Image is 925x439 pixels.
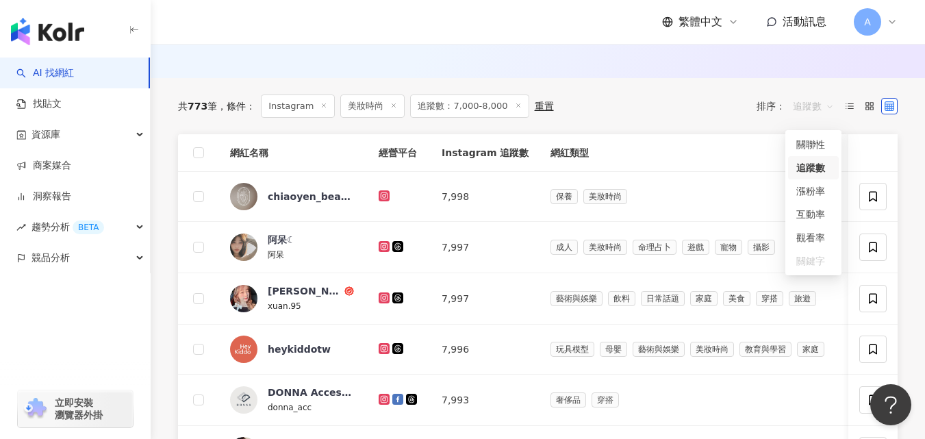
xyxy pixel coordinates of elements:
a: KOL Avatarheykiddotw [230,336,357,363]
span: 資源庫 [31,119,60,150]
span: 藝術與娛樂 [633,342,685,357]
span: 旅遊 [789,291,816,306]
div: 關聯性 [788,133,839,156]
span: 繁體中文 [679,14,722,29]
th: 網紅類型 [540,134,841,172]
img: KOL Avatar [230,234,257,261]
div: 觀看率 [788,226,839,249]
span: 美妝時尚 [340,95,405,118]
div: chiaoyen_beauty [268,190,357,203]
div: 追蹤數 [788,156,839,179]
div: 漲粉率 [788,179,839,203]
img: logo [11,18,84,45]
span: 藝術與娛樂 [550,291,603,306]
span: 玩具模型 [550,342,594,357]
a: 找貼文 [16,97,62,111]
span: 教育與學習 [739,342,791,357]
span: xuan.95 [268,301,301,311]
img: KOL Avatar [230,336,257,363]
div: [PERSON_NAME] [268,284,342,298]
div: 互動率 [796,207,831,222]
td: 7,998 [431,172,540,222]
div: 觀看率 [796,230,831,245]
img: KOL Avatar [230,386,257,414]
div: 重置 [535,101,554,112]
th: Instagram 追蹤數 [431,134,540,172]
div: 關聯性 [796,137,831,152]
span: 阿呆 [268,250,284,260]
div: BETA [73,221,104,234]
span: 母嬰 [600,342,627,357]
td: 7,996 [431,325,540,375]
iframe: Help Scout Beacon - Open [870,384,911,425]
span: 競品分析 [31,242,70,273]
span: 保養 [550,189,578,204]
div: 關鍵字 [796,253,831,268]
th: 經營平台 [368,134,431,172]
span: 追蹤數：7,000-8,000 [410,95,529,118]
span: rise [16,223,26,232]
a: KOL AvatarDONNA Accessoriesdonna_acc [230,386,357,414]
span: 家庭 [690,291,718,306]
img: chrome extension [22,398,49,420]
span: A [864,14,871,29]
img: KOL Avatar [230,285,257,312]
div: 關鍵字 [788,249,839,273]
span: 條件 ： [217,101,255,112]
div: 阿呆☾ [268,233,296,247]
td: 7,997 [431,273,540,325]
div: DONNA Accessories [268,386,357,399]
span: Instagram [261,95,335,118]
div: 互動率 [788,203,839,226]
span: 773 [188,101,207,112]
a: 商案媒合 [16,159,71,173]
span: 命理占卜 [633,240,676,255]
span: 奢侈品 [550,392,586,407]
span: 穿搭 [592,392,619,407]
span: 活動訊息 [783,15,826,28]
span: 飲料 [608,291,635,306]
a: searchAI 找網紅 [16,66,74,80]
span: 立即安裝 瀏覽器外掛 [55,397,103,421]
span: 家庭 [797,342,824,357]
a: KOL Avatarchiaoyen_beauty [230,183,357,210]
td: 7,997 [431,222,540,273]
a: 洞察報告 [16,190,71,203]
div: 追蹤數 [796,160,831,175]
span: 穿搭 [756,291,783,306]
span: 寵物 [715,240,742,255]
span: 攝影 [748,240,775,255]
div: 共 筆 [178,101,217,112]
span: 美妝時尚 [583,240,627,255]
span: 美妝時尚 [583,189,627,204]
span: 美食 [723,291,750,306]
span: donna_acc [268,403,312,412]
div: 漲粉率 [796,184,831,199]
span: 追蹤數 [793,95,834,117]
div: 排序： [757,95,841,117]
a: KOL Avatar阿呆☾阿呆 [230,233,357,262]
th: 網紅名稱 [219,134,368,172]
a: chrome extension立即安裝 瀏覽器外掛 [18,390,133,427]
span: 美妝時尚 [690,342,734,357]
span: 遊戲 [682,240,709,255]
a: KOL Avatar[PERSON_NAME]xuan.95 [230,284,357,313]
img: KOL Avatar [230,183,257,210]
span: 日常話題 [641,291,685,306]
div: heykiddotw [268,342,331,356]
td: 7,993 [431,375,540,426]
span: 成人 [550,240,578,255]
span: 趨勢分析 [31,212,104,242]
